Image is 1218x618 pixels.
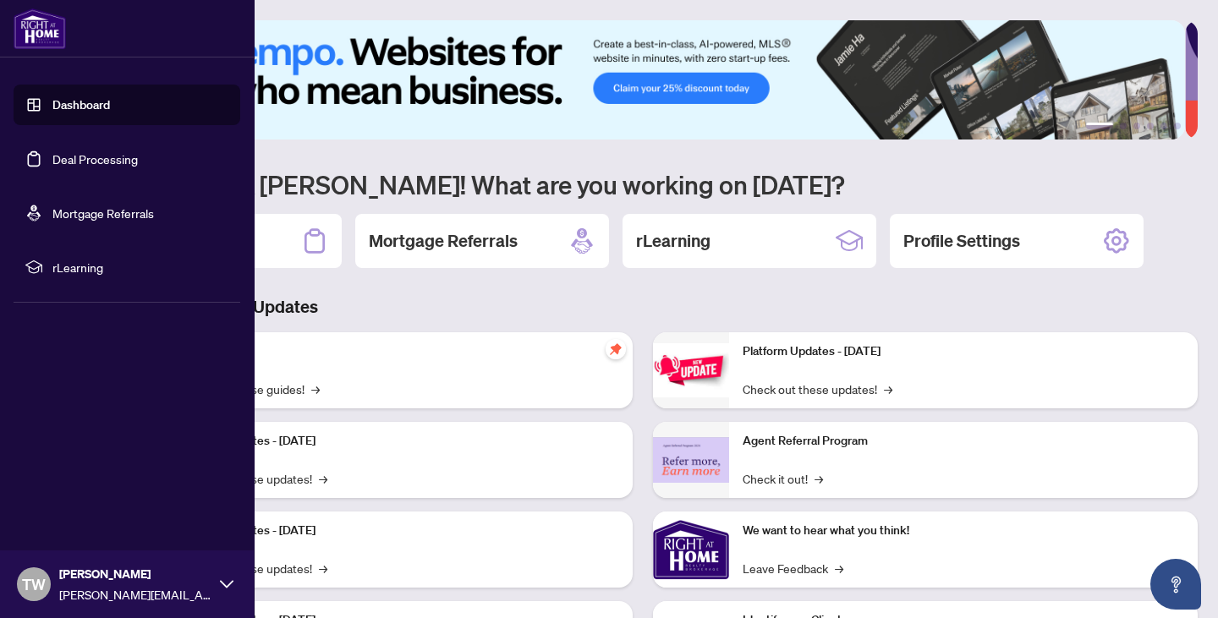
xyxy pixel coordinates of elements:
[653,343,729,397] img: Platform Updates - June 23, 2025
[52,205,154,221] a: Mortgage Referrals
[178,522,619,540] p: Platform Updates - [DATE]
[88,168,1198,200] h1: Welcome back [PERSON_NAME]! What are you working on [DATE]?
[59,565,211,583] span: [PERSON_NAME]
[319,559,327,577] span: →
[903,229,1020,253] h2: Profile Settings
[52,151,138,167] a: Deal Processing
[1086,123,1113,129] button: 1
[743,469,823,488] a: Check it out!→
[59,585,211,604] span: [PERSON_NAME][EMAIL_ADDRESS][DOMAIN_NAME]
[653,511,729,588] img: We want to hear what you think!
[178,342,619,361] p: Self-Help
[1174,123,1181,129] button: 6
[636,229,710,253] h2: rLearning
[743,432,1184,451] p: Agent Referral Program
[178,432,619,451] p: Platform Updates - [DATE]
[606,339,626,359] span: pushpin
[743,380,892,398] a: Check out these updates!→
[743,559,843,577] a: Leave Feedback→
[743,522,1184,540] p: We want to hear what you think!
[1160,123,1167,129] button: 5
[1120,123,1127,129] button: 2
[14,8,66,49] img: logo
[369,229,518,253] h2: Mortgage Referrals
[52,97,110,112] a: Dashboard
[653,437,729,484] img: Agent Referral Program
[52,258,228,276] span: rLearning
[22,572,46,596] span: TW
[88,295,1198,319] h3: Brokerage & Industry Updates
[884,380,892,398] span: →
[319,469,327,488] span: →
[743,342,1184,361] p: Platform Updates - [DATE]
[1133,123,1140,129] button: 3
[835,559,843,577] span: →
[88,20,1185,139] img: Slide 0
[815,469,823,488] span: →
[1150,559,1201,610] button: Open asap
[1147,123,1154,129] button: 4
[311,380,320,398] span: →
